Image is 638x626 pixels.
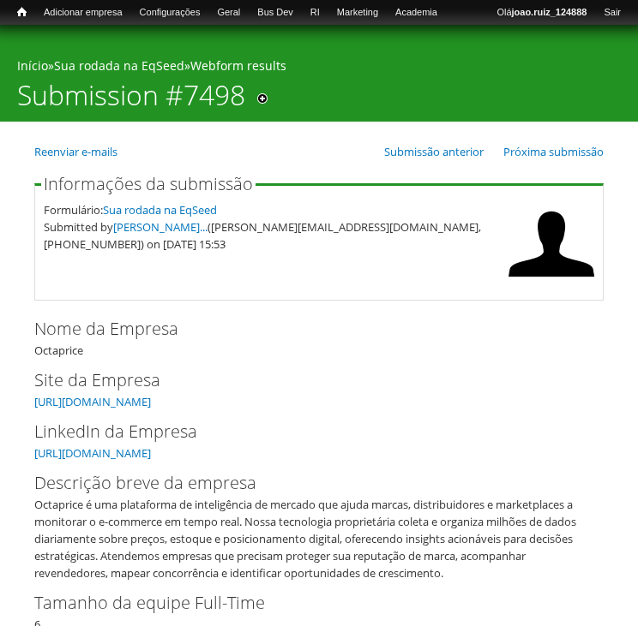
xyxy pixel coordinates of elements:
a: Reenviar e-mails [34,144,117,159]
a: Início [9,4,35,21]
div: Octaprice é uma plataforma de inteligência de mercado que ajuda marcas, distribuidores e marketpl... [34,496,593,581]
a: Sua rodada na EqSeed [103,202,217,218]
a: [URL][DOMAIN_NAME] [34,445,151,461]
a: Geral [208,4,249,21]
legend: Informações da submissão [41,176,256,193]
a: Academia [387,4,446,21]
div: Octaprice [34,316,604,359]
img: Foto de William Castilhos Valle [509,201,594,287]
span: Início [17,6,27,18]
a: Sair [595,4,629,21]
a: Próxima submissão [503,144,604,159]
a: Webform results [190,57,286,74]
div: » » [17,57,621,79]
a: Marketing [328,4,387,21]
div: Submitted by ([PERSON_NAME][EMAIL_ADDRESS][DOMAIN_NAME], [PHONE_NUMBER]) on [DATE] 15:53 [44,218,500,253]
label: Site da Empresa [34,367,575,393]
div: Formulário: [44,201,500,218]
a: Início [17,57,48,74]
a: Bus Dev [249,4,302,21]
a: [PERSON_NAME]... [113,219,208,235]
label: Nome da Empresa [34,316,575,342]
a: Ver perfil do usuário. [509,275,594,290]
a: RI [302,4,328,21]
label: Tamanho da equipe Full-Time [34,590,575,616]
a: Olájoao.ruiz_124888 [488,4,595,21]
strong: joao.ruiz_124888 [512,7,587,17]
a: Configurações [131,4,209,21]
a: Adicionar empresa [35,4,131,21]
label: Descrição breve da empresa [34,470,575,496]
h1: Submission #7498 [17,79,245,122]
a: Submissão anterior [384,144,484,159]
label: LinkedIn da Empresa [34,419,575,444]
a: Sua rodada na EqSeed [54,57,184,74]
a: [URL][DOMAIN_NAME] [34,394,151,409]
